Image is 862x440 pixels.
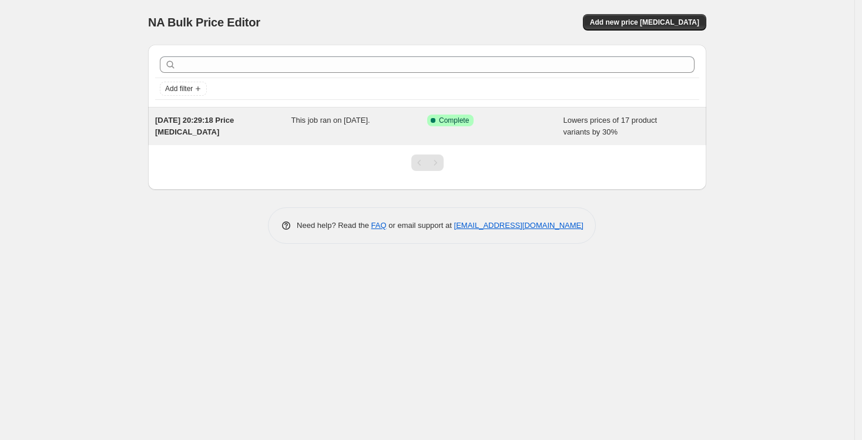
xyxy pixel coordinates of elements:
span: or email support at [387,221,454,230]
span: This job ran on [DATE]. [291,116,370,125]
button: Add new price [MEDICAL_DATA] [583,14,706,31]
span: [DATE] 20:29:18 Price [MEDICAL_DATA] [155,116,234,136]
span: Need help? Read the [297,221,371,230]
a: [EMAIL_ADDRESS][DOMAIN_NAME] [454,221,583,230]
span: Add filter [165,84,193,93]
a: FAQ [371,221,387,230]
span: Add new price [MEDICAL_DATA] [590,18,699,27]
button: Add filter [160,82,207,96]
span: Lowers prices of 17 product variants by 30% [564,116,658,136]
nav: Pagination [411,154,444,171]
span: NA Bulk Price Editor [148,16,260,29]
span: Complete [439,116,469,125]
